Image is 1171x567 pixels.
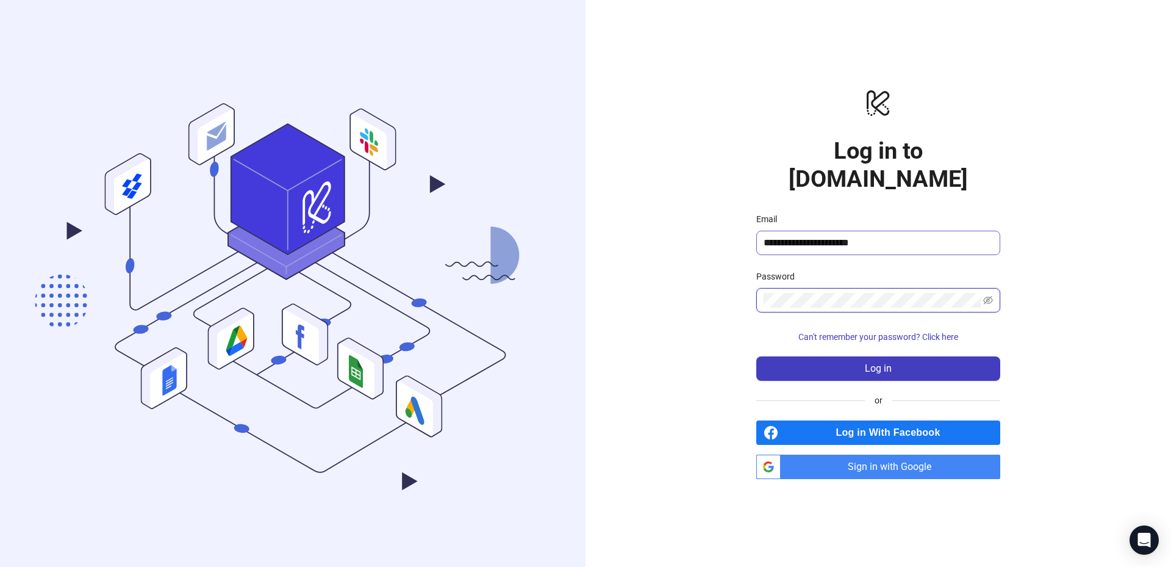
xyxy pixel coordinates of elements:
label: Password [756,270,803,283]
span: Log in With Facebook [783,421,1000,445]
span: Sign in with Google [786,455,1000,479]
button: Can't remember your password? Click here [756,327,1000,347]
a: Can't remember your password? Click here [756,332,1000,342]
div: Open Intercom Messenger [1130,525,1159,555]
button: Log in [756,356,1000,381]
label: Email [756,212,785,226]
span: eye-invisible [983,295,993,305]
a: Log in With Facebook [756,421,1000,445]
span: or [865,394,892,407]
input: Password [764,293,981,308]
span: Log in [865,363,892,374]
span: Can't remember your password? Click here [798,332,958,342]
h1: Log in to [DOMAIN_NAME] [756,137,1000,193]
a: Sign in with Google [756,455,1000,479]
input: Email [764,236,990,250]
